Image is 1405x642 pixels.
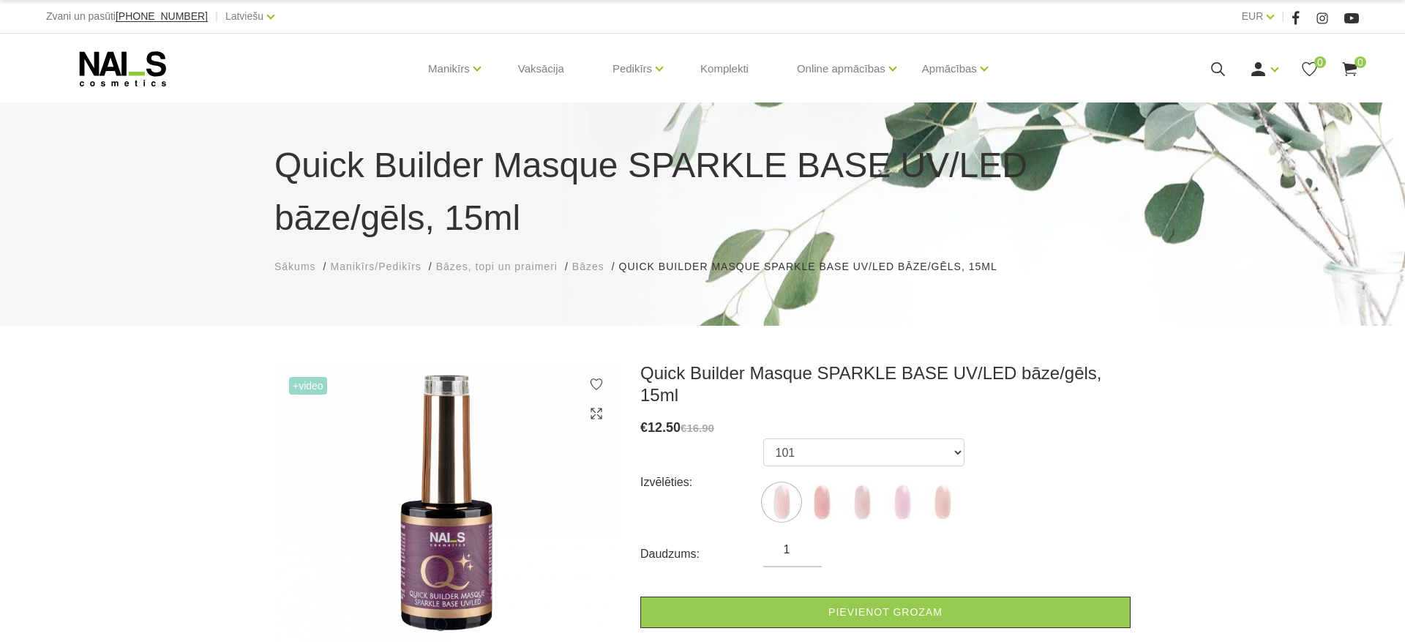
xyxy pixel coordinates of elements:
span: 0 [1314,56,1326,68]
img: ... [803,484,840,520]
a: Manikīrs/Pedikīrs [330,259,421,275]
button: 2 of 2 [455,621,462,628]
a: Sākums [274,259,316,275]
span: Bāzes, topi un praimeri [436,261,558,272]
a: Online apmācības [797,40,885,98]
span: 0 [1355,56,1366,68]
span: [PHONE_NUMBER] [116,10,208,22]
span: € [640,420,648,435]
a: [PHONE_NUMBER] [116,11,208,22]
button: 1 of 2 [434,618,447,631]
img: ... [884,484,921,520]
a: 0 [1341,60,1359,78]
a: Bāzes [572,259,604,275]
h3: Quick Builder Masque SPARKLE BASE UV/LED bāze/gēls, 15ml [640,362,1131,406]
span: Sākums [274,261,316,272]
span: 12.50 [648,420,681,435]
a: Latviešu [225,7,263,25]
a: Bāzes, topi un praimeri [436,259,558,275]
a: Vaksācija [506,34,576,104]
h1: Quick Builder Masque SPARKLE BASE UV/LED bāze/gēls, 15ml [274,139,1131,245]
div: Daudzums: [640,542,763,566]
a: Pedikīrs [612,40,652,98]
a: Komplekti [689,34,760,104]
s: €16.90 [681,422,714,434]
li: Quick Builder Masque SPARKLE BASE UV/LED bāze/gēls, 15ml [619,259,1012,275]
a: EUR [1242,7,1264,25]
img: ... [924,484,961,520]
div: Izvēlēties: [640,471,763,494]
a: Pievienot grozam [640,597,1131,628]
span: | [215,7,218,26]
div: Zvani un pasūti [46,7,208,26]
img: ... [844,484,880,520]
span: Bāzes [572,261,604,272]
a: Apmācības [922,40,977,98]
span: Manikīrs/Pedikīrs [330,261,421,272]
span: +Video [289,377,327,395]
a: 0 [1300,60,1319,78]
span: | [1281,7,1284,26]
a: Manikīrs [428,40,470,98]
img: ... [763,484,800,520]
